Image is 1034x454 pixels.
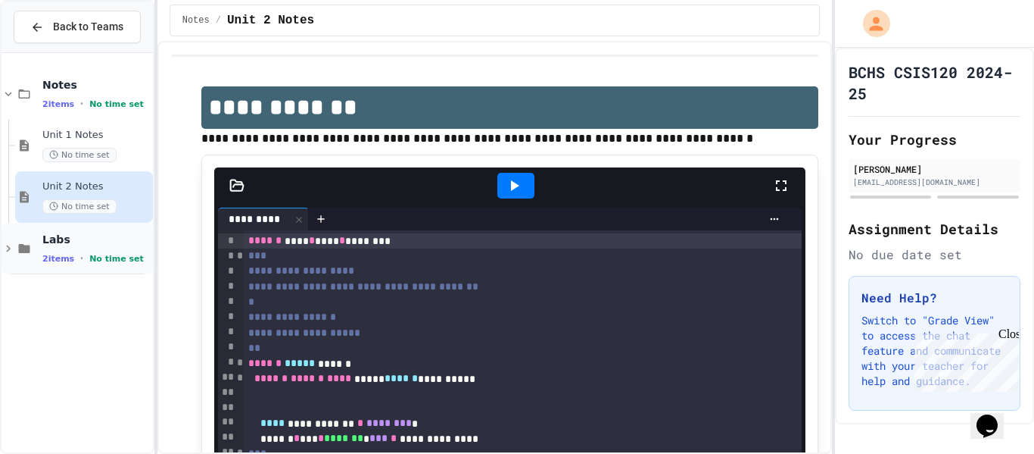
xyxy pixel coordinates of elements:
[42,148,117,162] span: No time set
[42,78,150,92] span: Notes
[861,313,1008,389] p: Switch to "Grade View" to access the chat feature and communicate with your teacher for help and ...
[80,98,83,110] span: •
[6,6,104,96] div: Chat with us now!Close
[42,180,150,193] span: Unit 2 Notes
[80,252,83,265] span: •
[14,11,141,43] button: Back to Teams
[970,393,1019,439] iframe: chat widget
[853,162,1016,176] div: [PERSON_NAME]
[89,99,144,109] span: No time set
[53,19,123,35] span: Back to Teams
[42,199,117,214] span: No time set
[847,6,894,41] div: My Account
[89,254,144,264] span: No time set
[861,289,1008,307] h3: Need Help?
[849,129,1020,150] h2: Your Progress
[216,14,221,27] span: /
[42,99,74,109] span: 2 items
[849,246,1020,264] div: No due date set
[908,327,1019,392] iframe: chat widget
[849,218,1020,240] h2: Assignment Details
[849,61,1020,104] h1: BCHS CSIS120 2024-25
[853,177,1016,188] div: [EMAIL_ADDRESS][DOMAIN_NAME]
[42,254,74,264] span: 2 items
[227,11,314,30] span: Unit 2 Notes
[42,129,150,142] span: Unit 1 Notes
[182,14,210,27] span: Notes
[42,233,150,246] span: Labs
